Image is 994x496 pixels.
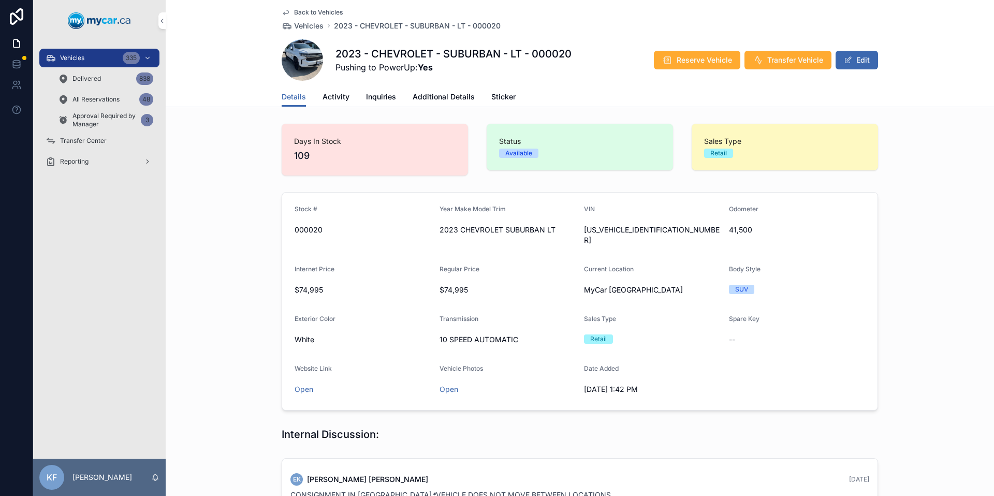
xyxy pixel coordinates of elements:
[440,205,506,213] span: Year Make Model Trim
[654,51,740,69] button: Reserve Vehicle
[491,87,516,108] a: Sticker
[440,285,576,295] span: $74,995
[729,205,758,213] span: Odometer
[295,315,335,323] span: Exterior Color
[60,137,107,145] span: Transfer Center
[729,265,761,273] span: Body Style
[440,334,576,345] span: 10 SPEED AUTOMATIC
[335,61,572,74] span: Pushing to PowerUp:
[334,21,501,31] a: 2023 - CHEVROLET - SUBURBAN - LT - 000020
[294,8,343,17] span: Back to Vehicles
[418,62,433,72] strong: Yes
[39,49,159,67] a: Vehicles335
[123,52,140,64] div: 335
[499,136,661,147] span: Status
[295,364,332,372] span: Website Link
[282,87,306,107] a: Details
[323,87,349,108] a: Activity
[584,205,595,213] span: VIN
[294,149,456,163] span: 109
[307,474,428,485] span: [PERSON_NAME] [PERSON_NAME]
[366,87,396,108] a: Inquiries
[704,136,866,147] span: Sales Type
[590,334,607,344] div: Retail
[710,149,727,158] div: Retail
[729,315,759,323] span: Spare Key
[440,265,479,273] span: Regular Price
[293,475,301,484] span: EK
[33,41,166,184] div: scrollable content
[440,315,478,323] span: Transmission
[47,471,57,484] span: KF
[849,475,869,483] span: [DATE]
[729,334,735,345] span: --
[282,92,306,102] span: Details
[366,92,396,102] span: Inquiries
[52,69,159,88] a: Delivered838
[72,112,137,128] span: Approval Required by Manager
[282,427,379,442] h1: Internal Discussion:
[60,157,89,166] span: Reporting
[52,90,159,109] a: All Reservations48
[584,384,721,395] span: [DATE] 1:42 PM
[295,385,313,393] a: Open
[836,51,878,69] button: Edit
[584,315,616,323] span: Sales Type
[295,205,317,213] span: Stock #
[295,225,431,235] span: 000020
[139,93,153,106] div: 48
[294,136,456,147] span: Days In Stock
[295,265,334,273] span: Internet Price
[584,265,634,273] span: Current Location
[677,55,732,65] span: Reserve Vehicle
[60,54,84,62] span: Vehicles
[282,21,324,31] a: Vehicles
[282,8,343,17] a: Back to Vehicles
[584,225,721,245] span: [US_VEHICLE_IDENTIFICATION_NUMBER]
[735,285,748,294] div: SUV
[141,114,153,126] div: 3
[584,364,619,372] span: Date Added
[52,111,159,129] a: Approval Required by Manager3
[505,149,532,158] div: Available
[767,55,823,65] span: Transfer Vehicle
[68,12,131,29] img: App logo
[295,285,431,295] span: $74,995
[335,47,572,61] h1: 2023 - CHEVROLET - SUBURBAN - LT - 000020
[440,225,576,235] span: 2023 CHEVROLET SUBURBAN LT
[440,364,483,372] span: Vehicle Photos
[729,225,866,235] span: 41,500
[136,72,153,85] div: 838
[413,92,475,102] span: Additional Details
[72,75,101,83] span: Delivered
[294,21,324,31] span: Vehicles
[491,92,516,102] span: Sticker
[39,132,159,150] a: Transfer Center
[744,51,831,69] button: Transfer Vehicle
[413,87,475,108] a: Additional Details
[584,285,683,295] span: MyCar [GEOGRAPHIC_DATA]
[72,472,132,483] p: [PERSON_NAME]
[295,334,314,345] span: White
[323,92,349,102] span: Activity
[72,95,120,104] span: All Reservations
[39,152,159,171] a: Reporting
[440,385,458,393] a: Open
